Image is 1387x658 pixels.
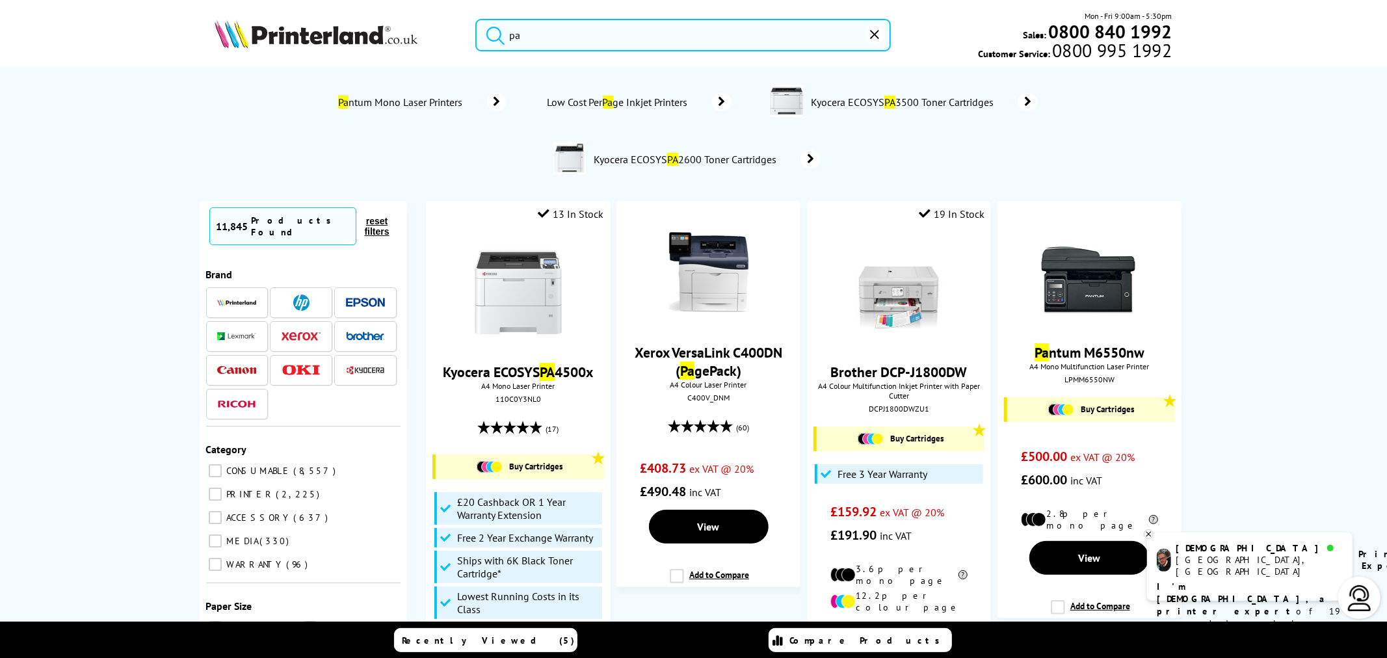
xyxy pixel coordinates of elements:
input: WARRANTY 96 [209,558,222,571]
a: Kyocera ECOSYSPA4500x [443,363,593,381]
a: Buy Cartridges [823,433,978,445]
mark: PA [540,363,555,381]
a: Recently Viewed (5) [394,628,577,652]
input: A3 362 [304,621,317,634]
mark: PA [884,96,895,109]
img: Kyocera [346,365,385,375]
img: Cartridges [858,433,884,445]
span: 637 [294,512,332,523]
span: View [698,520,720,533]
span: Customer Service: [978,44,1172,60]
li: 12.2p per colour page [830,590,968,613]
a: Printerland Logo [215,20,458,51]
span: ex VAT @ 20% [1070,451,1135,464]
img: pa3500x-deptimage.jpg [771,85,803,117]
span: PRINTER [224,488,275,500]
mark: Pa [1035,343,1049,362]
span: £490.48 [640,483,686,500]
span: Kyocera ECOSYS 3500 Toner Cartridges [810,96,998,109]
img: OKI [282,365,321,376]
span: Brand [206,268,233,281]
mark: Pa [338,96,349,109]
span: View [1078,551,1100,564]
span: Buy Cartridges [1081,404,1134,415]
span: 330 [260,535,293,547]
span: Lowest Running Costs in its Class [457,590,599,616]
li: 3.6p per mono page [830,563,968,586]
span: £191.90 [830,527,877,544]
span: A4 Colour Multifunction Inkjet Printer with Paper Cutter [813,381,984,401]
span: ACCESSORY [224,512,293,523]
span: Compare Products [790,635,947,646]
img: user-headset-light.svg [1347,585,1373,611]
span: Free 3 Year Warranty [838,467,927,480]
span: Ships with 6K Black Toner Cartridge* [457,554,599,580]
div: 13 In Stock [538,207,604,220]
img: Xerox-C400-Front1-Small.jpg [660,224,758,321]
a: Kyocera ECOSYSPA2600 Toner Cartridges [592,142,821,177]
label: Add to Compare [670,569,749,594]
span: 8,557 [294,465,339,477]
img: Cartridges [477,461,503,473]
span: A4 Mono Multifunction Laser Printer [1004,362,1175,371]
a: Xerox VersaLink C400DN (PagePack) [635,343,782,380]
mark: PA [667,153,678,166]
div: C400V_DNM [626,393,791,402]
span: £20 Cashback OR 1 Year Warranty Extension [457,495,599,521]
span: Recently Viewed (5) [403,635,575,646]
input: ACCESSORY 637 [209,511,222,524]
input: MEDIA 330 [209,534,222,547]
img: Lexmark [217,332,256,340]
div: [DEMOGRAPHIC_DATA] [1176,542,1342,554]
img: brother-dcp-j1800dw-front-small.jpg [850,243,947,341]
div: DCPJ1800DWZU1 [817,404,981,414]
span: Buy Cartridges [509,461,562,472]
span: Category [206,443,247,456]
span: ntum Mono Laser Printers [336,96,468,109]
img: chris-livechat.png [1157,549,1171,572]
input: CONSUMABLE 8,557 [209,464,222,477]
label: Add to Compare [1051,600,1130,625]
div: LPMM6550NW [1007,375,1172,384]
span: 0800 995 1992 [1050,44,1172,57]
div: [GEOGRAPHIC_DATA], [GEOGRAPHIC_DATA] [1176,554,1342,577]
span: £408.73 [640,460,686,477]
a: Compare Products [769,628,952,652]
img: Brother [346,332,385,341]
span: £500.00 [1021,448,1067,465]
img: Kyocera-ECOSYS-PA4500x-Front-Main-Small.jpg [469,243,567,341]
img: kyocera-pa2600cx-deptimage.jpg [553,142,586,174]
span: inc VAT [1070,474,1102,487]
img: Printerland [217,299,256,306]
img: pantum-m6550nw-front-small.jpg [1040,224,1138,321]
li: 2.8p per mono page [1021,508,1158,531]
span: (17) [546,417,559,441]
span: MEDIA [224,535,259,547]
a: Buy Cartridges [442,461,597,473]
span: CONSUMABLE [224,465,293,477]
span: Sales: [1024,29,1047,41]
a: View [1029,541,1149,575]
span: £600.00 [1021,471,1067,488]
img: Ricoh [217,401,256,408]
a: Pantum M6550nw [1035,343,1144,362]
button: reset filters [356,215,397,237]
a: Kyocera ECOSYSPA3500 Toner Cartridges [810,85,1038,120]
img: HP [293,295,310,311]
span: Mon - Fri 9:00am - 5:30pm [1085,10,1172,22]
b: 0800 840 1992 [1049,20,1172,44]
p: of 19 years! I can help you choose the right product [1157,581,1343,655]
span: WARRANTY [224,559,285,570]
span: A4 Mono Laser Printer [432,381,603,391]
span: A4 Colour Laser Printer [623,380,794,389]
span: (60) [736,415,749,440]
span: Paper Size [206,599,252,612]
div: 110C0Y3NL0 [436,394,600,404]
span: 11,845 [217,220,248,233]
span: £159.92 [830,503,877,520]
img: Cartridges [1048,404,1074,415]
mark: Pa [603,96,613,109]
a: Low Cost PerPage Inkjet Printers [545,93,732,111]
span: Kyocera ECOSYS 2600 Toner Cartridges [592,153,781,166]
input: Search product o [475,19,891,51]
